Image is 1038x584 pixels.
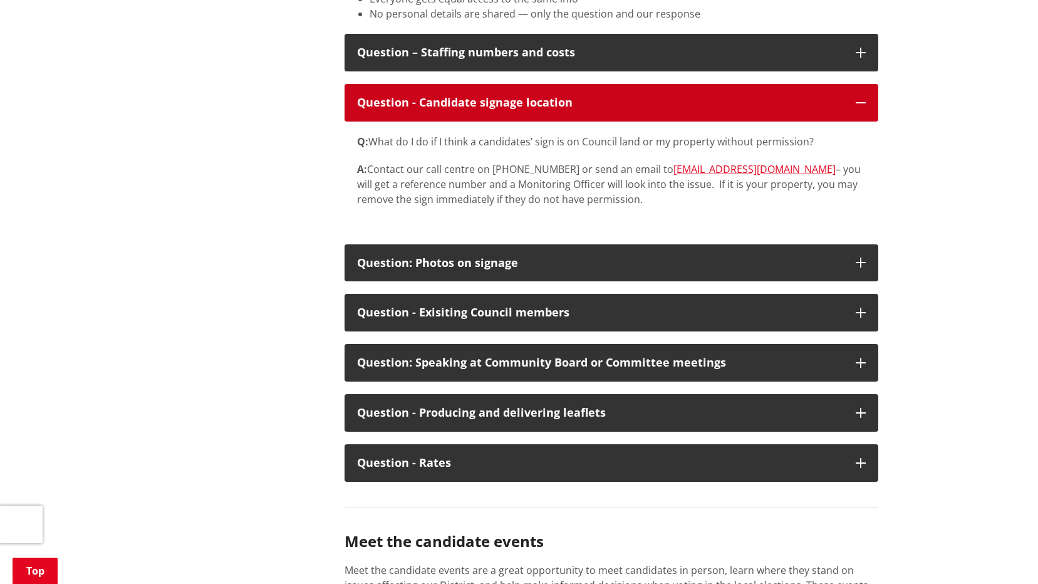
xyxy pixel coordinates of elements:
[357,306,843,319] div: Question - Exisiting Council members
[345,244,878,282] button: Question: Photos on signage
[345,344,878,382] button: Question: Speaking at Community Board or Committee meetings
[345,34,878,71] button: Question – Staffing numbers and costs
[345,294,878,331] button: Question - Exisiting Council members
[357,457,843,469] div: Question - Rates
[357,357,843,369] div: Question: Speaking at Community Board or Committee meetings
[13,558,58,584] a: Top
[357,257,843,269] div: Question: Photos on signage
[345,531,544,551] strong: Meet the candidate events
[370,6,878,21] li: No personal details are shared — only the question and our response
[357,162,367,176] strong: A:
[357,162,866,207] p: Contact our call centre on [PHONE_NUMBER] or send an email to – you will get a reference number a...
[357,407,843,419] div: Question - Producing and delivering leaflets
[357,46,843,59] div: Question – Staffing numbers and costs
[345,444,878,482] button: Question - Rates
[980,531,1025,576] iframe: Messenger Launcher
[357,135,368,149] strong: Q:
[345,84,878,122] button: Question - Candidate signage location
[357,96,843,109] div: Question - Candidate signage location
[673,162,836,176] a: [EMAIL_ADDRESS][DOMAIN_NAME]
[357,134,866,149] p: What do I do if I think a candidates’ sign is on Council land or my property without permission?
[345,394,878,432] button: Question - Producing and delivering leaflets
